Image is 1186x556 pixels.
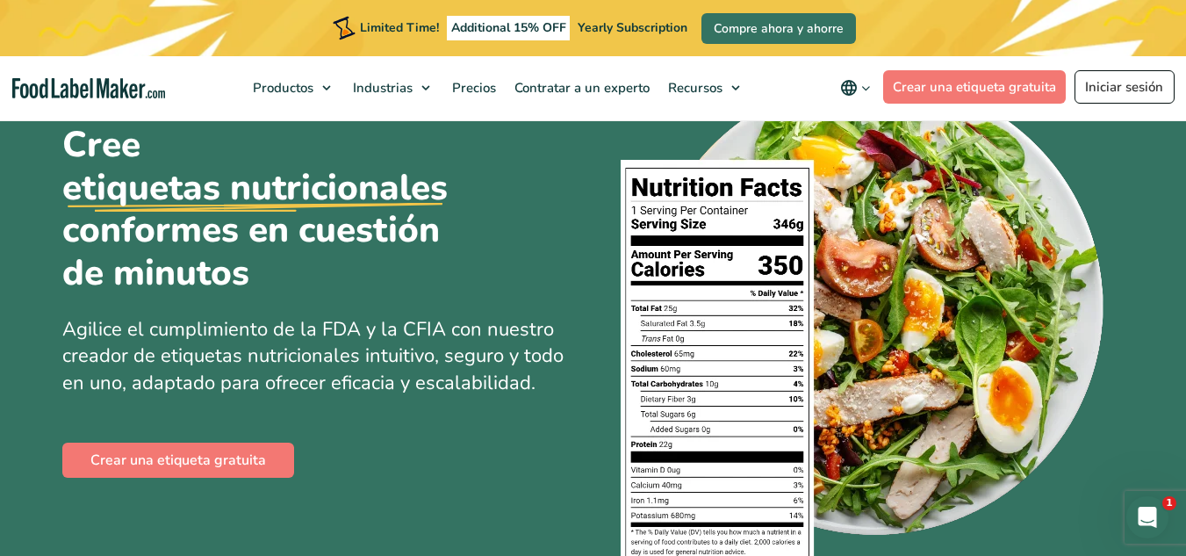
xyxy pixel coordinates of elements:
[244,56,340,119] a: Productos
[62,124,484,295] h1: Cree conformes en cuestión de minutos
[1126,496,1168,538] iframe: Intercom live chat
[659,56,749,119] a: Recursos
[1162,496,1176,510] span: 1
[344,56,439,119] a: Industrias
[578,19,687,36] span: Yearly Subscription
[443,56,501,119] a: Precios
[62,443,294,478] a: Crear una etiqueta gratuita
[883,70,1067,104] a: Crear una etiqueta gratuita
[348,79,414,97] span: Industrias
[1075,70,1175,104] a: Iniciar sesión
[509,79,651,97] span: Contratar a un experto
[62,316,564,397] span: Agilice el cumplimiento de la FDA y la CFIA con nuestro creador de etiquetas nutricionales intuit...
[248,79,315,97] span: Productos
[663,79,724,97] span: Recursos
[506,56,655,119] a: Contratar a un experto
[447,16,571,40] span: Additional 15% OFF
[701,13,856,44] a: Compre ahora y ahorre
[447,79,498,97] span: Precios
[62,167,448,210] u: etiquetas nutricionales
[360,19,439,36] span: Limited Time!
